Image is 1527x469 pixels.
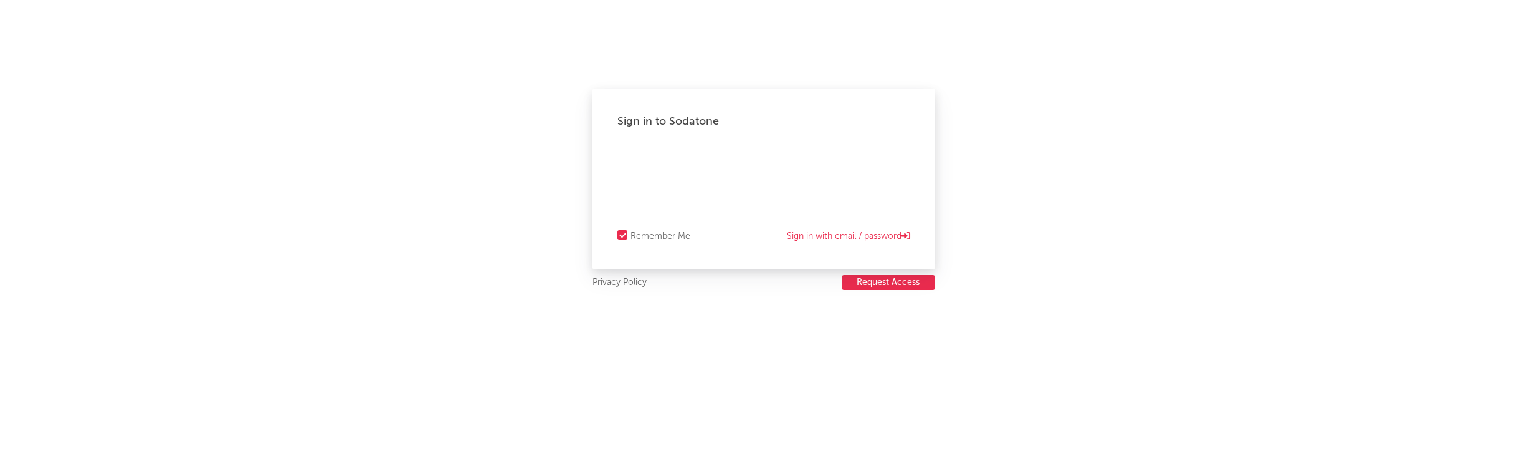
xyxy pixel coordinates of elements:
div: Remember Me [630,229,690,244]
button: Request Access [842,275,935,290]
div: Sign in to Sodatone [617,114,910,129]
a: Sign in with email / password [787,229,910,244]
a: Privacy Policy [592,275,647,291]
